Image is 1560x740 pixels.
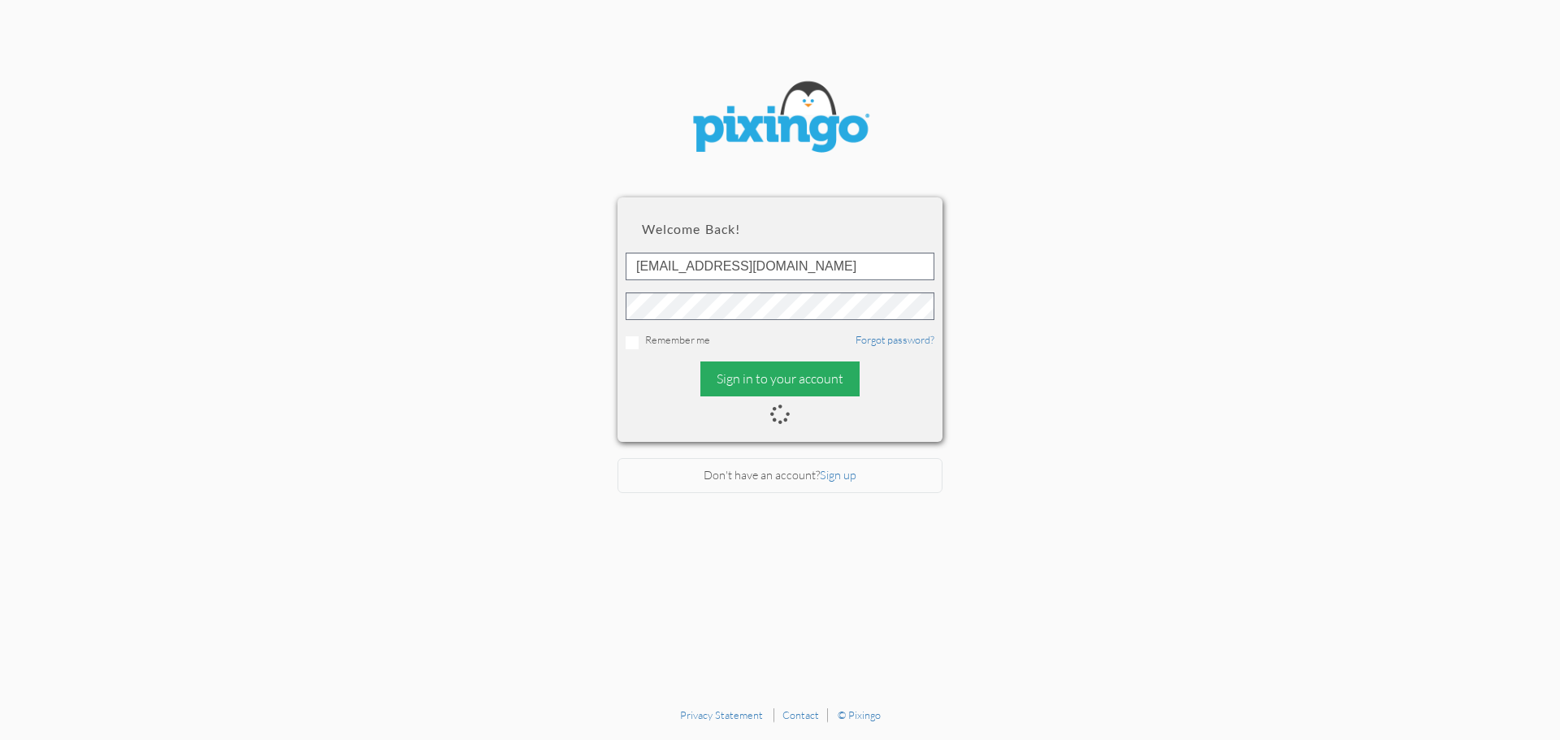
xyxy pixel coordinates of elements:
[626,253,934,280] input: ID or Email
[700,361,860,396] div: Sign in to your account
[617,458,942,493] div: Don't have an account?
[838,708,881,721] a: © Pixingo
[820,468,856,482] a: Sign up
[626,332,934,349] div: Remember me
[782,708,819,721] a: Contact
[680,708,763,721] a: Privacy Statement
[642,222,918,236] h2: Welcome back!
[856,333,934,346] a: Forgot password?
[682,73,877,165] img: pixingo logo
